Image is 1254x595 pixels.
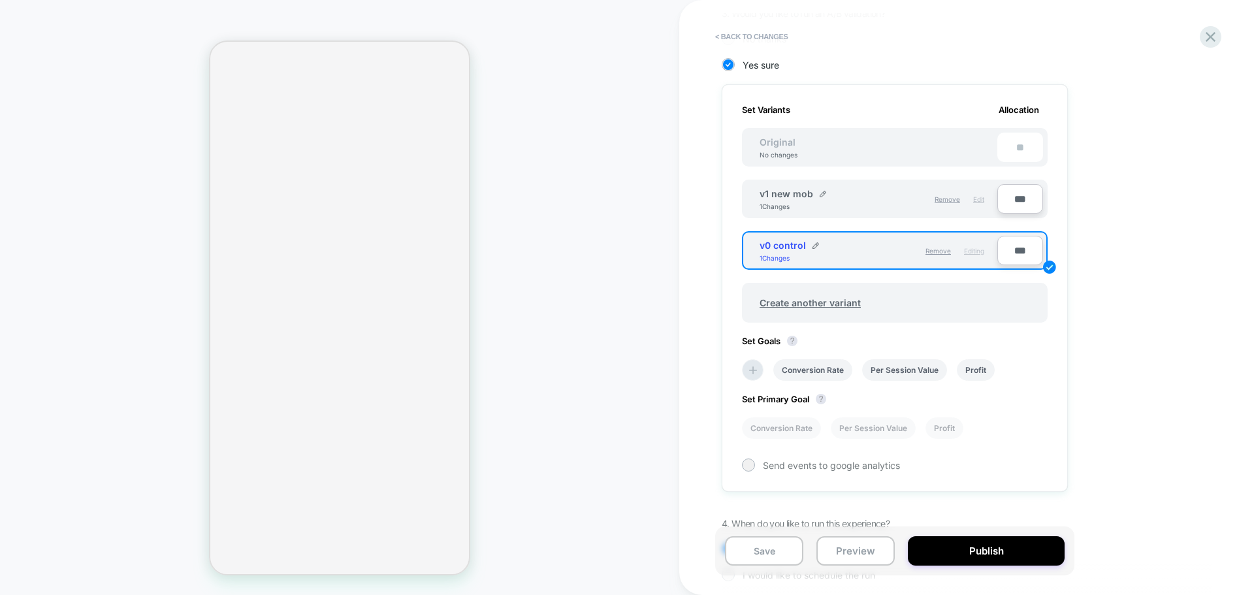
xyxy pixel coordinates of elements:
button: Publish [908,536,1065,566]
li: Conversion Rate [773,359,852,381]
span: Allocation [999,105,1039,115]
span: v0 control [760,240,806,251]
button: < Back to changes [709,26,795,47]
li: Profit [925,417,963,439]
li: Profit [957,359,995,381]
img: edit [1043,261,1056,274]
span: Create another variant [747,287,874,318]
li: Per Session Value [862,359,947,381]
div: 1 Changes [760,254,799,262]
span: 3. Would you like to run an A/B validation? [722,8,885,19]
span: v1 new mob [760,188,813,199]
span: Yes sure [743,59,779,71]
li: Per Session Value [831,417,916,439]
span: Edit [973,195,984,203]
span: Original [747,137,809,148]
li: Conversion Rate [742,417,821,439]
div: No changes [747,151,811,159]
span: 4. When do you like to run this experience? [722,518,890,529]
button: Preview [816,536,895,566]
button: ? [787,336,797,346]
span: Remove [925,247,951,255]
span: Set Variants [742,105,790,115]
img: edit [812,242,819,249]
span: Send events to google analytics [763,460,900,471]
span: Set Goals [742,336,804,346]
img: edit [820,191,826,197]
span: Remove [935,195,960,203]
span: Editing [964,247,984,255]
button: Save [725,536,803,566]
button: ? [816,394,826,404]
span: Set Primary Goal [742,394,833,404]
div: 1 Changes [760,202,799,210]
